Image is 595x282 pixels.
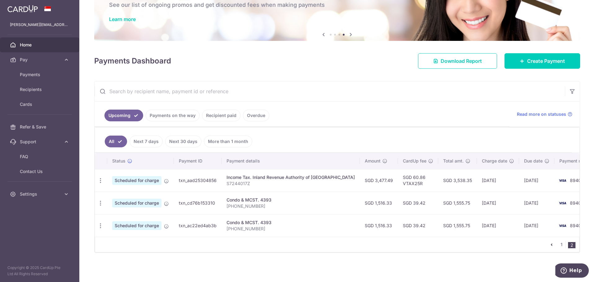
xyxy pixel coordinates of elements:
td: [DATE] [519,169,554,192]
a: More than 1 month [204,136,252,147]
span: Pay [20,57,61,63]
span: Status [112,158,126,164]
a: Download Report [418,53,497,69]
iframe: Opens a widget where you can find more information [555,263,589,279]
p: [PHONE_NUMBER] [227,226,355,232]
a: Learn more [109,16,136,22]
td: [DATE] [519,192,554,214]
span: Due date [524,158,543,164]
a: Payments on the way [146,110,200,121]
p: [PERSON_NAME][EMAIL_ADDRESS][DOMAIN_NAME] [10,22,69,28]
span: Payments [20,72,61,78]
p: [PHONE_NUMBER] [227,203,355,209]
span: Download Report [441,57,482,65]
div: Condo & MCST. 4393 [227,197,355,203]
td: SGD 3,477.49 [360,169,398,192]
td: SGD 1,516.33 [360,214,398,237]
a: Upcoming [104,110,143,121]
td: txn_cd76b153310 [174,192,222,214]
span: Scheduled for charge [112,176,161,185]
a: Overdue [243,110,269,121]
span: CardUp fee [403,158,426,164]
span: 8940 [570,223,581,228]
td: SGD 1,555.75 [438,192,477,214]
td: SGD 60.86 VTAX25R [398,169,438,192]
span: Support [20,139,61,145]
h4: Payments Dashboard [94,55,171,67]
td: [DATE] [477,214,519,237]
th: Payment details [222,153,360,169]
a: Read more on statuses [517,111,572,117]
span: Scheduled for charge [112,221,161,230]
nav: pager [548,237,579,252]
img: Bank Card [556,199,569,207]
span: FAQ [20,154,61,160]
a: All [105,136,127,147]
span: Read more on statuses [517,111,566,117]
td: txn_ac22ed4ab3b [174,214,222,237]
span: Contact Us [20,168,61,175]
li: 2 [568,242,575,248]
span: Home [20,42,61,48]
span: Create Payment [527,57,565,65]
div: Income Tax. Inland Revenue Authority of [GEOGRAPHIC_DATA] [227,174,355,180]
td: [DATE] [519,214,554,237]
span: Amount [365,158,381,164]
td: [DATE] [477,192,519,214]
span: Refer & Save [20,124,61,130]
td: SGD 1,516.33 [360,192,398,214]
a: Next 30 days [165,136,201,147]
div: Condo & MCST. 4393 [227,219,355,226]
td: SGD 39.42 [398,192,438,214]
span: Settings [20,191,61,197]
td: [DATE] [477,169,519,192]
span: Scheduled for charge [112,199,161,207]
span: 8940 [570,200,581,206]
input: Search by recipient name, payment id or reference [95,81,565,101]
img: Bank Card [556,177,569,184]
span: 8940 [570,178,581,183]
span: Charge date [482,158,507,164]
th: Payment ID [174,153,222,169]
span: Cards [20,101,61,107]
td: SGD 3,538.35 [438,169,477,192]
h6: See our list of ongoing promos and get discounted fees when making payments [109,1,565,9]
img: Bank Card [556,222,569,229]
span: Recipients [20,86,61,93]
a: Next 7 days [130,136,163,147]
a: Recipient paid [202,110,240,121]
span: Total amt. [443,158,464,164]
p: S7244017Z [227,180,355,187]
td: txn_aad25304856 [174,169,222,192]
td: SGD 1,555.75 [438,214,477,237]
td: SGD 39.42 [398,214,438,237]
a: 1 [558,241,565,248]
img: CardUp [7,5,38,12]
a: Create Payment [505,53,580,69]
